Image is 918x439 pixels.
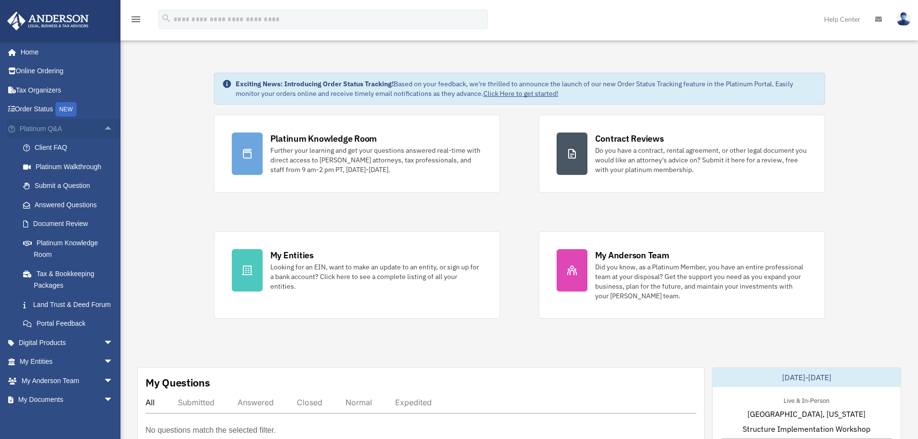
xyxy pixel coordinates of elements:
[178,398,214,407] div: Submitted
[7,333,128,352] a: Digital Productsarrow_drop_down
[7,352,128,372] a: My Entitiesarrow_drop_down
[161,13,172,24] i: search
[7,80,128,100] a: Tax Organizers
[146,398,155,407] div: All
[7,119,128,138] a: Platinum Q&Aarrow_drop_up
[146,424,276,437] p: No questions match the selected filter.
[104,371,123,391] span: arrow_drop_down
[4,12,92,30] img: Anderson Advisors Platinum Portal
[776,395,837,405] div: Live & In-Person
[13,233,128,264] a: Platinum Knowledge Room
[346,398,372,407] div: Normal
[595,249,669,261] div: My Anderson Team
[595,262,807,301] div: Did you know, as a Platinum Member, you have an entire professional team at your disposal? Get th...
[104,333,123,353] span: arrow_drop_down
[13,214,128,234] a: Document Review
[270,146,482,174] div: Further your learning and get your questions answered real-time with direct access to [PERSON_NAM...
[104,390,123,410] span: arrow_drop_down
[146,375,210,390] div: My Questions
[55,102,77,117] div: NEW
[270,249,314,261] div: My Entities
[130,17,142,25] a: menu
[270,133,377,145] div: Platinum Knowledge Room
[13,295,128,314] a: Land Trust & Deed Forum
[395,398,432,407] div: Expedited
[13,314,128,333] a: Portal Feedback
[7,100,128,120] a: Order StatusNEW
[130,13,142,25] i: menu
[539,231,825,319] a: My Anderson Team Did you know, as a Platinum Member, you have an entire professional team at your...
[595,146,807,174] div: Do you have a contract, rental agreement, or other legal document you would like an attorney's ad...
[297,398,322,407] div: Closed
[214,231,500,319] a: My Entities Looking for an EIN, want to make an update to an entity, or sign up for a bank accoun...
[896,12,911,26] img: User Pic
[104,352,123,372] span: arrow_drop_down
[539,115,825,193] a: Contract Reviews Do you have a contract, rental agreement, or other legal document you would like...
[7,42,123,62] a: Home
[238,398,274,407] div: Answered
[13,138,128,158] a: Client FAQ
[7,371,128,390] a: My Anderson Teamarrow_drop_down
[743,423,870,435] span: Structure Implementation Workshop
[713,368,901,387] div: [DATE]-[DATE]
[104,119,123,139] span: arrow_drop_up
[483,89,559,98] a: Click Here to get started!
[236,79,817,98] div: Based on your feedback, we're thrilled to announce the launch of our new Order Status Tracking fe...
[236,80,394,88] strong: Exciting News: Introducing Order Status Tracking!
[270,262,482,291] div: Looking for an EIN, want to make an update to an entity, or sign up for a bank account? Click her...
[595,133,664,145] div: Contract Reviews
[13,176,128,196] a: Submit a Question
[13,195,128,214] a: Answered Questions
[747,408,865,420] span: [GEOGRAPHIC_DATA], [US_STATE]
[214,115,500,193] a: Platinum Knowledge Room Further your learning and get your questions answered real-time with dire...
[7,390,128,410] a: My Documentsarrow_drop_down
[13,157,128,176] a: Platinum Walkthrough
[7,62,128,81] a: Online Ordering
[13,264,128,295] a: Tax & Bookkeeping Packages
